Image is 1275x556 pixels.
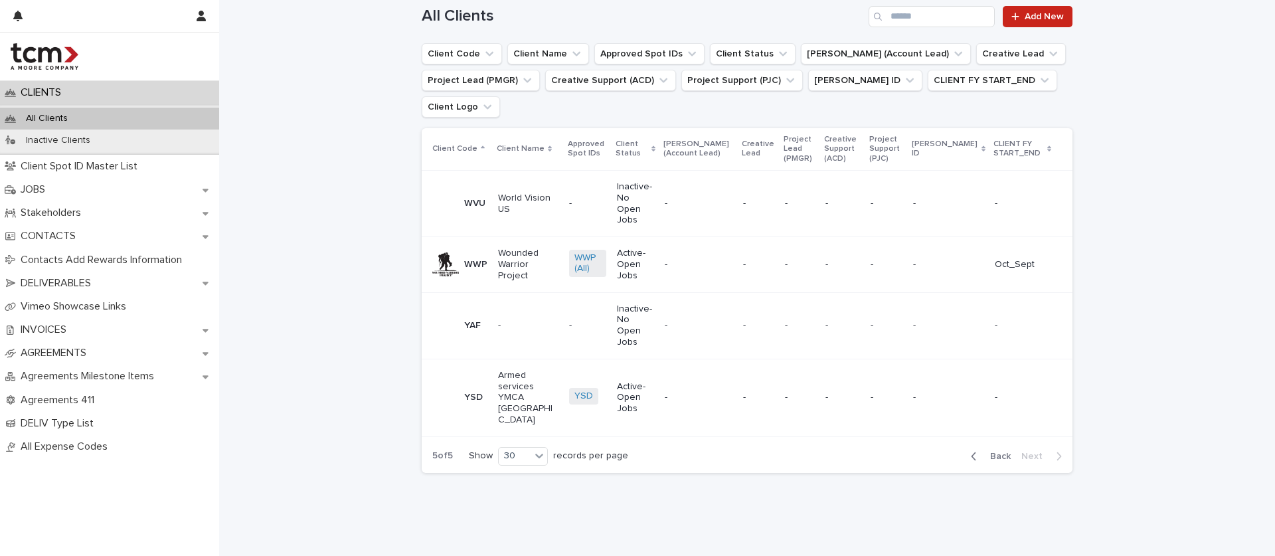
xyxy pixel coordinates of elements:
[785,198,815,209] p: -
[1003,6,1072,27] a: Add New
[15,347,97,359] p: AGREEMENTS
[469,450,493,462] p: Show
[743,198,774,209] p: -
[681,70,803,91] button: Project Support (PJC)
[710,43,796,64] button: Client Status
[464,392,483,403] p: YSD
[742,137,776,161] p: Creative Lead
[871,320,902,331] p: -
[15,160,148,173] p: Client Spot ID Master List
[976,43,1066,64] button: Creative Lead
[15,417,104,430] p: DELIV Type List
[993,137,1044,161] p: CLIENT FY START_END
[743,392,774,403] p: -
[785,320,815,331] p: -
[1016,450,1072,462] button: Next
[422,359,1072,436] tr: YSDArmed services YMCA [GEOGRAPHIC_DATA]YSD Active-Open Jobs------- -
[498,320,558,331] p: -
[665,259,725,270] p: -
[15,277,102,290] p: DELIVERABLES
[498,193,558,215] p: World Vision US
[15,230,86,242] p: CONTACTS
[422,43,502,64] button: Client Code
[995,259,1051,270] p: Oct_Sept
[665,392,725,403] p: -
[616,137,648,161] p: Client Status
[665,198,725,209] p: -
[785,259,815,270] p: -
[432,141,477,156] p: Client Code
[422,7,863,26] h1: All Clients
[617,381,654,415] p: Active-Open Jobs
[422,237,1072,292] tr: WWPWounded Warrior ProjectWWP (All) Active-Open Jobs------- Oct_Sept
[825,198,860,209] p: -
[569,198,606,209] p: -
[15,207,92,219] p: Stakeholders
[928,70,1057,91] button: CLIENT FY START_END
[15,135,101,146] p: Inactive Clients
[15,440,118,453] p: All Expense Codes
[913,318,918,331] p: -
[808,70,922,91] button: Neilson ID
[15,300,137,313] p: Vimeo Showcase Links
[15,370,165,383] p: Agreements Milestone Items
[568,137,608,161] p: Approved Spot IDs
[871,392,902,403] p: -
[995,392,1051,403] p: -
[913,195,918,209] p: -
[995,320,1051,331] p: -
[801,43,971,64] button: Moore AE (Account Lead)
[824,132,861,166] p: Creative Support (ACD)
[743,320,774,331] p: -
[617,181,654,226] p: Inactive-No Open Jobs
[982,452,1011,461] span: Back
[869,6,995,27] input: Search
[15,183,56,196] p: JOBS
[422,70,540,91] button: Project Lead (PMGR)
[617,304,654,348] p: Inactive-No Open Jobs
[665,320,725,331] p: -
[871,259,902,270] p: -
[15,254,193,266] p: Contacts Add Rewards Information
[617,248,654,281] p: Active-Open Jobs
[663,137,734,161] p: [PERSON_NAME] (Account Lead)
[498,370,558,426] p: Armed services YMCA [GEOGRAPHIC_DATA]
[1025,12,1064,21] span: Add New
[15,113,78,124] p: All Clients
[913,389,918,403] p: -
[869,132,904,166] p: Project Support (PJC)
[15,324,77,336] p: INVOICES
[960,450,1016,462] button: Back
[422,292,1072,359] tr: YAF--Inactive-No Open Jobs------- -
[574,391,593,402] a: YSD
[422,440,464,472] p: 5 of 5
[574,252,601,275] a: WWP (All)
[11,43,78,70] img: 4hMmSqQkux38exxPVZHQ
[912,137,978,161] p: [PERSON_NAME] ID
[995,198,1051,209] p: -
[784,132,816,166] p: Project Lead (PMGR)
[913,256,918,270] p: -
[464,320,481,331] p: YAF
[499,449,531,463] div: 30
[825,392,860,403] p: -
[785,392,815,403] p: -
[545,70,676,91] button: Creative Support (ACD)
[422,96,500,118] button: Client Logo
[422,170,1072,236] tr: WVUWorld Vision US-Inactive-No Open Jobs------- -
[553,450,628,462] p: records per page
[464,259,487,270] p: WWP
[871,198,902,209] p: -
[498,248,558,281] p: Wounded Warrior Project
[15,86,72,99] p: CLIENTS
[1021,452,1051,461] span: Next
[825,320,860,331] p: -
[569,320,606,331] p: -
[594,43,705,64] button: Approved Spot IDs
[464,198,485,209] p: WVU
[507,43,589,64] button: Client Name
[743,259,774,270] p: -
[497,141,545,156] p: Client Name
[825,259,860,270] p: -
